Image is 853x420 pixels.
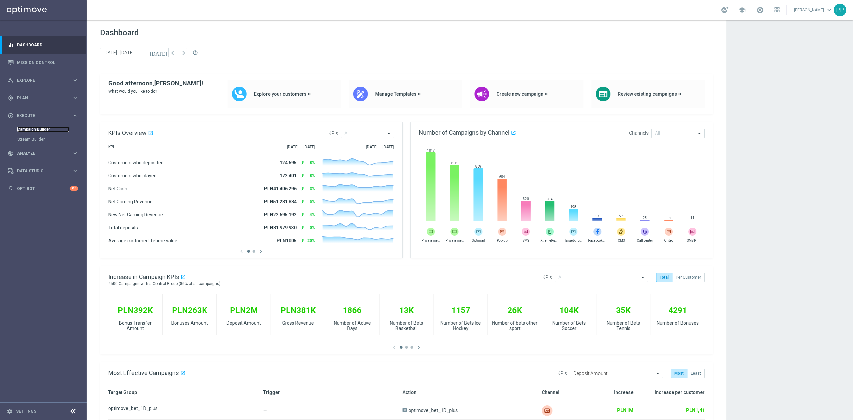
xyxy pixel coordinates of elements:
div: Stream Builder [17,134,86,144]
div: Optibot [8,180,78,197]
a: Campaign Builder [17,127,69,132]
div: Explore [8,77,72,83]
button: Mission Control [7,60,79,65]
div: +10 [70,186,78,191]
span: Data Studio [17,169,72,173]
span: school [738,6,746,14]
i: keyboard_arrow_right [72,150,78,156]
div: PP [834,4,846,16]
i: settings [7,408,13,414]
button: gps_fixed Plan keyboard_arrow_right [7,95,79,101]
a: Optibot [17,180,70,197]
i: keyboard_arrow_right [72,95,78,101]
i: keyboard_arrow_right [72,112,78,119]
div: Execute [8,113,72,119]
span: keyboard_arrow_down [826,6,833,14]
span: Execute [17,114,72,118]
div: Campaign Builder [17,124,86,134]
i: play_circle_outline [8,113,14,119]
i: lightbulb [8,186,14,192]
div: Plan [8,95,72,101]
span: Plan [17,96,72,100]
div: Analyze [8,150,72,156]
span: Explore [17,78,72,82]
i: keyboard_arrow_right [72,168,78,174]
i: track_changes [8,150,14,156]
button: equalizer Dashboard [7,42,79,48]
div: Data Studio [8,168,72,174]
button: person_search Explore keyboard_arrow_right [7,78,79,83]
div: Dashboard [8,36,78,54]
i: gps_fixed [8,95,14,101]
a: Settings [16,409,36,413]
button: play_circle_outline Execute keyboard_arrow_right [7,113,79,118]
div: Mission Control [8,54,78,71]
a: Dashboard [17,36,78,54]
a: [PERSON_NAME]keyboard_arrow_down [793,5,834,15]
button: track_changes Analyze keyboard_arrow_right [7,151,79,156]
button: lightbulb Optibot +10 [7,186,79,191]
a: Mission Control [17,54,78,71]
i: person_search [8,77,14,83]
button: Data Studio keyboard_arrow_right [7,168,79,174]
i: keyboard_arrow_right [72,77,78,83]
a: Stream Builder [17,137,69,142]
span: Analyze [17,151,72,155]
i: equalizer [8,42,14,48]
